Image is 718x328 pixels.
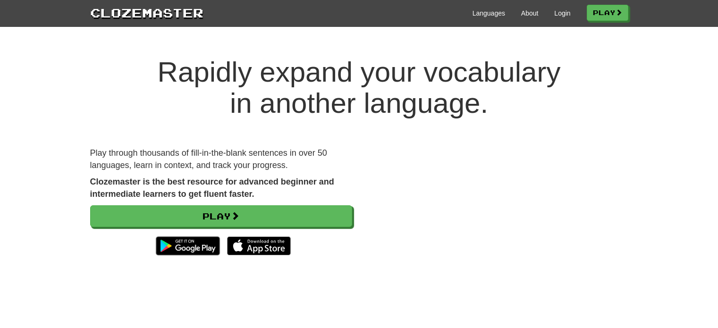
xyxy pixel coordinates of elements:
[473,8,505,18] a: Languages
[227,236,291,255] img: Download_on_the_App_Store_Badge_US-UK_135x40-25178aeef6eb6b83b96f5f2d004eda3bffbb37122de64afbaef7...
[554,8,570,18] a: Login
[587,5,628,21] a: Play
[90,4,203,21] a: Clozemaster
[90,147,352,171] p: Play through thousands of fill-in-the-blank sentences in over 50 languages, learn in context, and...
[90,177,334,199] strong: Clozemaster is the best resource for advanced beginner and intermediate learners to get fluent fa...
[521,8,539,18] a: About
[151,232,224,260] img: Get it on Google Play
[90,205,352,227] a: Play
